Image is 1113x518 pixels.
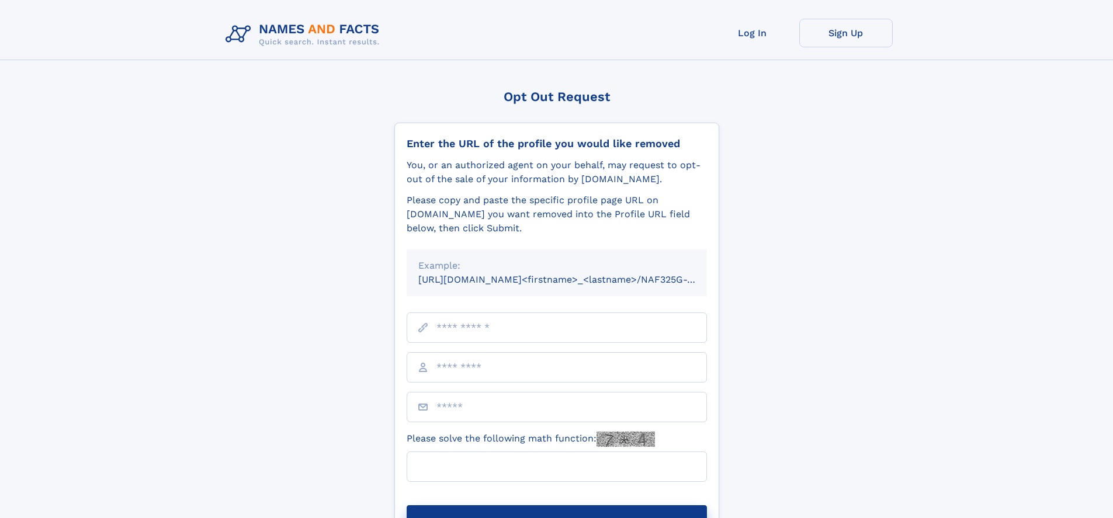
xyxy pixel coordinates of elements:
[221,19,389,50] img: Logo Names and Facts
[407,432,655,447] label: Please solve the following math function:
[418,274,729,285] small: [URL][DOMAIN_NAME]<firstname>_<lastname>/NAF325G-xxxxxxxx
[407,137,707,150] div: Enter the URL of the profile you would like removed
[418,259,695,273] div: Example:
[407,158,707,186] div: You, or an authorized agent on your behalf, may request to opt-out of the sale of your informatio...
[799,19,893,47] a: Sign Up
[706,19,799,47] a: Log In
[407,193,707,235] div: Please copy and paste the specific profile page URL on [DOMAIN_NAME] you want removed into the Pr...
[394,89,719,104] div: Opt Out Request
